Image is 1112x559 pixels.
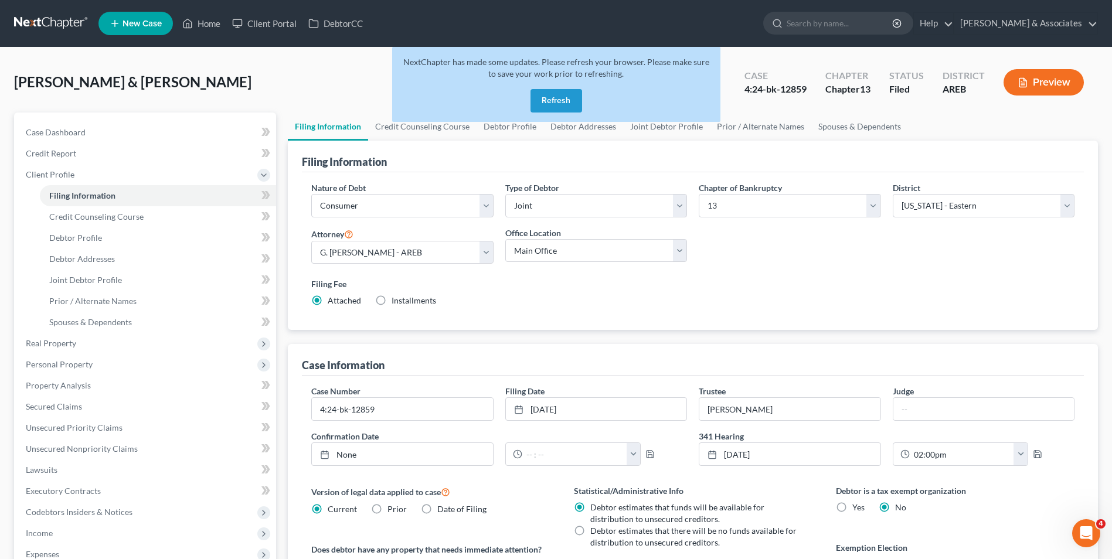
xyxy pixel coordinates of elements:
[590,502,764,524] span: Debtor estimates that funds will be available for distribution to unsecured creditors.
[710,113,811,141] a: Prior / Alternate Names
[895,502,906,512] span: No
[836,485,1074,497] label: Debtor is a tax exempt organization
[889,83,924,96] div: Filed
[311,227,353,241] label: Attorney
[328,295,361,305] span: Attached
[505,227,561,239] label: Office Location
[311,278,1074,290] label: Filing Fee
[40,248,276,270] a: Debtor Addresses
[302,155,387,169] div: Filing Information
[26,127,86,137] span: Case Dashboard
[49,296,137,306] span: Prior / Alternate Names
[49,190,115,200] span: Filing Information
[889,69,924,83] div: Status
[744,83,807,96] div: 4:24-bk-12859
[16,480,276,502] a: Executory Contracts
[914,13,953,34] a: Help
[40,312,276,333] a: Spouses & Dependents
[368,113,477,141] a: Credit Counseling Course
[403,57,709,79] span: NextChapter has made some updates. Please refresh your browser. Please make sure to save your wor...
[522,443,627,465] input: -- : --
[943,83,985,96] div: AREB
[26,380,91,390] span: Property Analysis
[40,206,276,227] a: Credit Counseling Course
[16,396,276,417] a: Secured Claims
[505,385,545,397] label: Filing Date
[693,430,1080,442] label: 341 Hearing
[26,422,123,432] span: Unsecured Priority Claims
[288,113,368,141] a: Filing Information
[387,504,407,514] span: Prior
[744,69,807,83] div: Case
[49,317,132,327] span: Spouses & Dependents
[305,430,693,442] label: Confirmation Date
[26,359,93,369] span: Personal Property
[825,83,870,96] div: Chapter
[505,182,559,194] label: Type of Debtor
[506,398,686,420] a: [DATE]
[825,69,870,83] div: Chapter
[1072,519,1100,547] iframe: Intercom live chat
[311,543,550,555] label: Does debtor have any property that needs immediate attention?
[26,549,59,559] span: Expenses
[312,398,492,420] input: Enter case number...
[302,13,369,34] a: DebtorCC
[1096,519,1106,529] span: 4
[26,528,53,538] span: Income
[893,385,914,397] label: Judge
[893,398,1074,420] input: --
[26,507,132,517] span: Codebtors Insiders & Notices
[437,504,487,514] span: Date of Filing
[49,254,115,264] span: Debtor Addresses
[16,122,276,143] a: Case Dashboard
[311,485,550,499] label: Version of legal data applied to case
[311,385,361,397] label: Case Number
[699,443,880,465] a: [DATE]
[531,89,582,113] button: Refresh
[860,83,870,94] span: 13
[40,270,276,291] a: Joint Debtor Profile
[26,148,76,158] span: Credit Report
[893,182,920,194] label: District
[49,233,102,243] span: Debtor Profile
[40,291,276,312] a: Prior / Alternate Names
[392,295,436,305] span: Installments
[16,375,276,396] a: Property Analysis
[1004,69,1084,96] button: Preview
[40,185,276,206] a: Filing Information
[954,13,1097,34] a: [PERSON_NAME] & Associates
[811,113,908,141] a: Spouses & Dependents
[943,69,985,83] div: District
[699,182,782,194] label: Chapter of Bankruptcy
[910,443,1015,465] input: -- : --
[16,417,276,438] a: Unsecured Priority Claims
[26,401,82,411] span: Secured Claims
[26,169,74,179] span: Client Profile
[302,358,385,372] div: Case Information
[852,502,865,512] span: Yes
[699,385,726,397] label: Trustee
[176,13,226,34] a: Home
[16,459,276,480] a: Lawsuits
[26,338,76,348] span: Real Property
[16,438,276,459] a: Unsecured Nonpriority Claims
[311,182,366,194] label: Nature of Debt
[836,541,1074,554] label: Exemption Election
[328,504,357,514] span: Current
[40,227,276,248] a: Debtor Profile
[26,465,57,475] span: Lawsuits
[787,12,894,34] input: Search by name...
[49,275,122,285] span: Joint Debtor Profile
[574,485,812,497] label: Statistical/Administrative Info
[16,143,276,164] a: Credit Report
[123,19,162,28] span: New Case
[590,526,797,547] span: Debtor estimates that there will be no funds available for distribution to unsecured creditors.
[26,486,101,496] span: Executory Contracts
[26,444,138,454] span: Unsecured Nonpriority Claims
[699,398,880,420] input: --
[312,443,492,465] a: None
[226,13,302,34] a: Client Portal
[49,212,144,221] span: Credit Counseling Course
[14,73,251,90] span: [PERSON_NAME] & [PERSON_NAME]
